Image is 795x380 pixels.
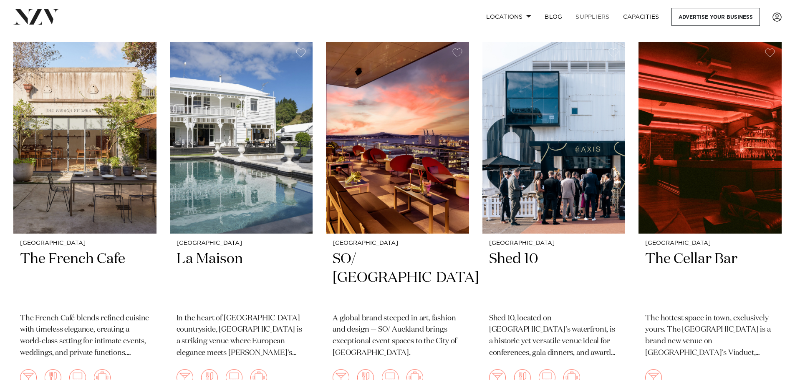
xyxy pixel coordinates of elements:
p: In the heart of [GEOGRAPHIC_DATA] countryside, [GEOGRAPHIC_DATA] is a striking venue where Europe... [177,313,306,360]
small: [GEOGRAPHIC_DATA] [177,240,306,247]
small: [GEOGRAPHIC_DATA] [489,240,619,247]
a: Advertise your business [671,8,760,26]
p: The French Café blends refined cuisine with timeless elegance, creating a world-class setting for... [20,313,150,360]
img: nzv-logo.png [13,9,59,24]
a: Capacities [616,8,666,26]
p: Shed 10, located on [GEOGRAPHIC_DATA]'s waterfront, is a historic yet versatile venue ideal for c... [489,313,619,360]
p: The hottest space in town, exclusively yours. The [GEOGRAPHIC_DATA] is a brand new venue on [GEOG... [645,313,775,360]
small: [GEOGRAPHIC_DATA] [20,240,150,247]
h2: The Cellar Bar [645,250,775,306]
a: BLOG [538,8,569,26]
a: SUPPLIERS [569,8,616,26]
small: [GEOGRAPHIC_DATA] [333,240,462,247]
h2: La Maison [177,250,306,306]
h2: The French Cafe [20,250,150,306]
h2: SO/ [GEOGRAPHIC_DATA] [333,250,462,306]
small: [GEOGRAPHIC_DATA] [645,240,775,247]
a: Locations [480,8,538,26]
h2: Shed 10 [489,250,619,306]
p: A global brand steeped in art, fashion and design — SO/ Auckland brings exceptional event spaces ... [333,313,462,360]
